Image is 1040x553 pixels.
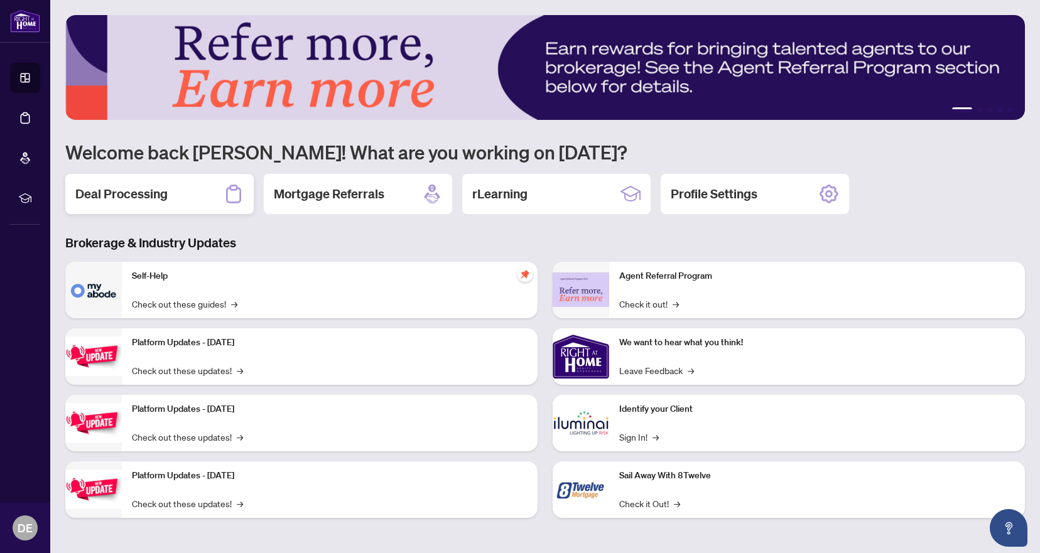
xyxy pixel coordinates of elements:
[977,107,982,112] button: 2
[65,262,122,318] img: Self-Help
[688,363,694,377] span: →
[132,402,528,416] p: Platform Updates - [DATE]
[517,267,533,282] span: pushpin
[674,497,680,510] span: →
[997,107,1002,112] button: 4
[553,328,609,385] img: We want to hear what you think!
[553,461,609,518] img: Sail Away With 8Twelve
[132,497,243,510] a: Check out these updates!→
[237,430,243,444] span: →
[1007,107,1012,112] button: 5
[132,336,528,350] p: Platform Updates - [DATE]
[619,402,1015,416] p: Identify your Client
[65,15,1025,120] img: Slide 0
[987,107,992,112] button: 3
[472,185,528,203] h2: rLearning
[65,403,122,443] img: Platform Updates - July 8, 2025
[673,297,679,311] span: →
[132,469,528,483] p: Platform Updates - [DATE]
[10,9,40,33] img: logo
[619,297,679,311] a: Check it out!→
[619,430,659,444] a: Sign In!→
[619,363,694,377] a: Leave Feedback→
[237,363,243,377] span: →
[553,272,609,307] img: Agent Referral Program
[65,470,122,509] img: Platform Updates - June 23, 2025
[132,430,243,444] a: Check out these updates!→
[619,469,1015,483] p: Sail Away With 8Twelve
[553,395,609,451] img: Identify your Client
[990,509,1027,547] button: Open asap
[65,234,1025,252] h3: Brokerage & Industry Updates
[18,519,33,537] span: DE
[231,297,237,311] span: →
[132,363,243,377] a: Check out these updates!→
[619,269,1015,283] p: Agent Referral Program
[65,336,122,376] img: Platform Updates - July 21, 2025
[671,185,757,203] h2: Profile Settings
[237,497,243,510] span: →
[952,107,972,112] button: 1
[132,297,237,311] a: Check out these guides!→
[653,430,659,444] span: →
[65,140,1025,164] h1: Welcome back [PERSON_NAME]! What are you working on [DATE]?
[274,185,384,203] h2: Mortgage Referrals
[132,269,528,283] p: Self-Help
[619,497,680,510] a: Check it Out!→
[619,336,1015,350] p: We want to hear what you think!
[75,185,168,203] h2: Deal Processing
